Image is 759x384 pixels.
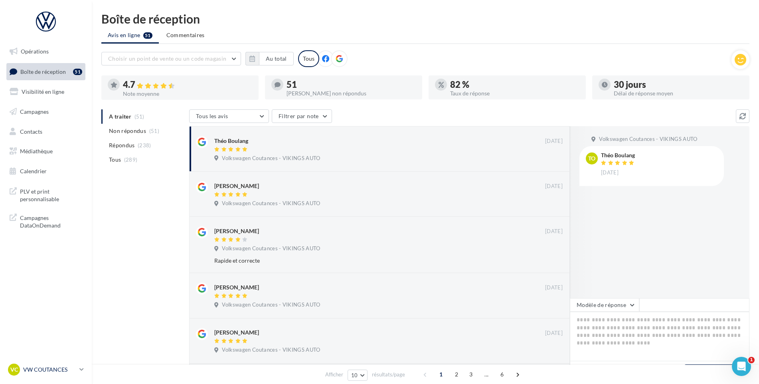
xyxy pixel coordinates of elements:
[214,257,511,265] div: Rapide et correcte
[5,63,87,80] a: Boîte de réception51
[20,128,42,135] span: Contacts
[325,371,343,378] span: Afficher
[138,142,151,148] span: (238)
[272,109,332,123] button: Filtrer par note
[20,168,47,174] span: Calendrier
[222,200,320,207] span: Volkswagen Coutances - VIKINGS AUTO
[5,163,87,180] a: Calendrier
[287,91,416,96] div: [PERSON_NAME] non répondus
[545,330,563,337] span: [DATE]
[545,138,563,145] span: [DATE]
[109,141,135,149] span: Répondus
[222,245,320,252] span: Volkswagen Coutances - VIKINGS AUTO
[196,113,228,119] span: Tous les avis
[20,68,66,75] span: Boîte de réception
[222,155,320,162] span: Volkswagen Coutances - VIKINGS AUTO
[480,368,493,381] span: ...
[5,83,87,100] a: Visibilité en ligne
[450,80,579,89] div: 82 %
[123,80,252,89] div: 4.7
[372,371,405,378] span: résultats/page
[214,329,259,336] div: [PERSON_NAME]
[351,372,358,378] span: 10
[748,357,755,363] span: 1
[166,31,205,39] span: Commentaires
[222,346,320,354] span: Volkswagen Coutances - VIKINGS AUTO
[109,156,121,164] span: Tous
[614,80,743,89] div: 30 jours
[601,152,636,158] div: Théo Boulang
[20,148,53,154] span: Médiathèque
[214,137,248,145] div: Théo Boulang
[5,103,87,120] a: Campagnes
[545,284,563,291] span: [DATE]
[599,136,697,143] span: Volkswagen Coutances - VIKINGS AUTO
[588,154,595,162] span: To
[259,52,294,65] button: Au total
[20,186,82,203] span: PLV et print personnalisable
[5,123,87,140] a: Contacts
[101,52,241,65] button: Choisir un point de vente ou un code magasin
[5,183,87,206] a: PLV et print personnalisable
[614,91,743,96] div: Délai de réponse moyen
[245,52,294,65] button: Au total
[149,128,159,134] span: (51)
[545,228,563,235] span: [DATE]
[435,368,447,381] span: 1
[21,48,49,55] span: Opérations
[109,127,146,135] span: Non répondus
[496,368,508,381] span: 6
[570,298,639,312] button: Modèle de réponse
[298,50,319,67] div: Tous
[545,183,563,190] span: [DATE]
[601,169,619,176] span: [DATE]
[73,69,82,75] div: 51
[222,301,320,309] span: Volkswagen Coutances - VIKINGS AUTO
[101,13,749,25] div: Boîte de réception
[20,212,82,230] span: Campagnes DataOnDemand
[189,109,269,123] button: Tous les avis
[23,366,76,374] p: VW COUTANCES
[5,143,87,160] a: Médiathèque
[732,357,751,376] iframe: Intercom live chat
[214,182,259,190] div: [PERSON_NAME]
[214,227,259,235] div: [PERSON_NAME]
[464,368,477,381] span: 3
[5,43,87,60] a: Opérations
[450,368,463,381] span: 2
[124,156,138,163] span: (289)
[20,108,49,115] span: Campagnes
[287,80,416,89] div: 51
[348,370,368,381] button: 10
[214,283,259,291] div: [PERSON_NAME]
[6,362,85,377] a: VC VW COUTANCES
[123,91,252,97] div: Note moyenne
[5,209,87,233] a: Campagnes DataOnDemand
[10,366,18,374] span: VC
[22,88,64,95] span: Visibilité en ligne
[108,55,226,62] span: Choisir un point de vente ou un code magasin
[450,91,579,96] div: Taux de réponse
